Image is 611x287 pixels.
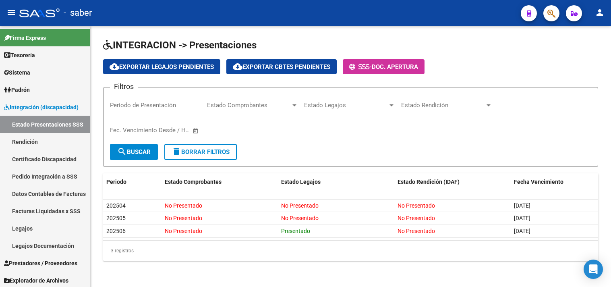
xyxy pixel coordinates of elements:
[117,148,151,156] span: Buscar
[4,276,68,285] span: Explorador de Archivos
[398,228,435,234] span: No Presentado
[110,63,214,71] span: Exportar Legajos Pendientes
[106,228,126,234] span: 202506
[511,173,598,191] datatable-header-cell: Fecha Vencimiento
[595,8,605,17] mat-icon: person
[584,260,603,279] div: Open Intercom Messenger
[281,179,321,185] span: Estado Legajos
[4,259,77,268] span: Prestadores / Proveedores
[233,63,330,71] span: Exportar Cbtes Pendientes
[117,147,127,156] mat-icon: search
[372,63,418,71] span: Doc. Apertura
[4,103,79,112] span: Integración (discapacidad)
[110,144,158,160] button: Buscar
[165,215,202,221] span: No Presentado
[4,33,46,42] span: Firma Express
[398,179,460,185] span: Estado Rendición (IDAF)
[304,102,388,109] span: Estado Legajos
[207,102,291,109] span: Estado Comprobantes
[278,173,394,191] datatable-header-cell: Estado Legajos
[106,202,126,209] span: 202504
[165,228,202,234] span: No Presentado
[4,68,30,77] span: Sistema
[106,215,126,221] span: 202505
[103,173,162,191] datatable-header-cell: Periodo
[6,8,16,17] mat-icon: menu
[110,81,138,92] h3: Filtros
[281,202,319,209] span: No Presentado
[165,179,222,185] span: Estado Comprobantes
[64,4,92,22] span: - saber
[191,126,201,135] button: Open calendar
[398,202,435,209] span: No Presentado
[281,228,310,234] span: Presentado
[110,62,119,71] mat-icon: cloud_download
[398,215,435,221] span: No Presentado
[514,179,563,185] span: Fecha Vencimiento
[514,228,530,234] span: [DATE]
[106,179,126,185] span: Periodo
[233,62,242,71] mat-icon: cloud_download
[4,51,35,60] span: Tesorería
[143,127,182,134] input: End date
[172,147,181,156] mat-icon: delete
[514,215,530,221] span: [DATE]
[401,102,485,109] span: Estado Rendición
[4,85,30,94] span: Padrón
[110,127,136,134] input: Start date
[343,59,425,74] button: -Doc. Apertura
[281,215,319,221] span: No Presentado
[514,202,530,209] span: [DATE]
[172,148,230,156] span: Borrar Filtros
[165,202,202,209] span: No Presentado
[394,173,511,191] datatable-header-cell: Estado Rendición (IDAF)
[162,173,278,191] datatable-header-cell: Estado Comprobantes
[103,40,257,51] span: INTEGRACION -> Presentaciones
[349,63,372,71] span: -
[164,144,237,160] button: Borrar Filtros
[103,241,598,261] div: 3 registros
[226,59,337,74] button: Exportar Cbtes Pendientes
[103,59,220,74] button: Exportar Legajos Pendientes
